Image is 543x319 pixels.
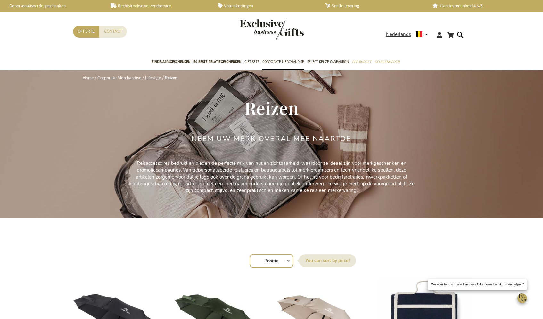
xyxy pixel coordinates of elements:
[97,75,141,81] a: Corporate Merchandise
[128,160,416,194] p: Reisaccessoires bedrukken bieden de perfecte mix van nut en zichtbaarheid, waardoor ze ideaal zij...
[152,58,190,65] span: Eindejaarsgeschenken
[193,58,241,65] span: 50 beste relatiegeschenken
[374,58,399,65] span: Gelegenheden
[240,19,304,40] img: Exclusive Business gifts logo
[432,3,530,9] a: Klanttevredenheid 4,6/5
[99,26,127,38] a: Contact
[83,75,94,81] a: Home
[240,19,272,40] a: store logo
[244,96,299,120] span: Reizen
[244,58,259,65] span: Gift Sets
[192,135,351,143] h2: Neem uw merk overal mee naartoe
[352,58,371,65] span: Per Budget
[307,58,349,65] span: Select Keuze Cadeaubon
[3,3,100,9] a: Gepersonaliseerde geschenken
[299,254,356,267] label: Sorteer op
[386,31,432,38] div: Nederlands
[325,3,422,9] a: Snelle levering
[73,26,99,38] a: Offerte
[165,75,177,81] strong: Reizen
[386,31,411,38] span: Nederlands
[262,58,304,65] span: Corporate Merchandise
[145,75,161,81] a: Lifestyle
[111,3,208,9] a: Rechtstreekse verzendservice
[218,3,315,9] a: Volumkortingen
